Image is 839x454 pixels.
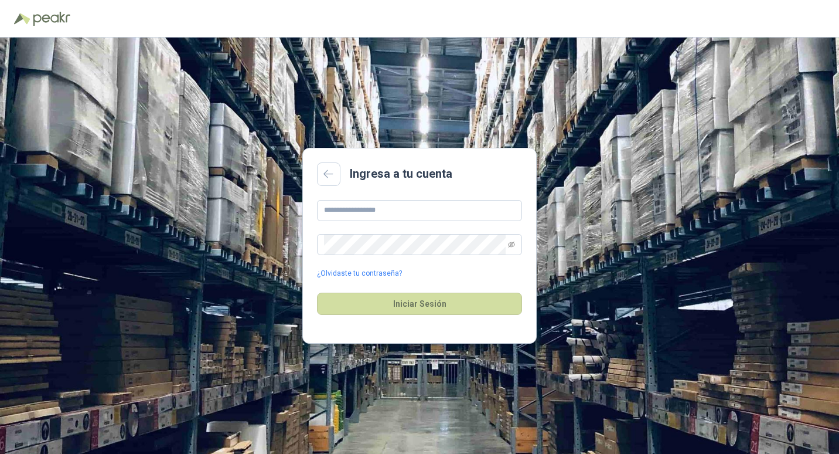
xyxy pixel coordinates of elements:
[317,293,522,315] button: Iniciar Sesión
[508,241,515,248] span: eye-invisible
[33,12,70,26] img: Peakr
[350,165,452,183] h2: Ingresa a tu cuenta
[14,13,30,25] img: Logo
[317,268,402,279] a: ¿Olvidaste tu contraseña?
